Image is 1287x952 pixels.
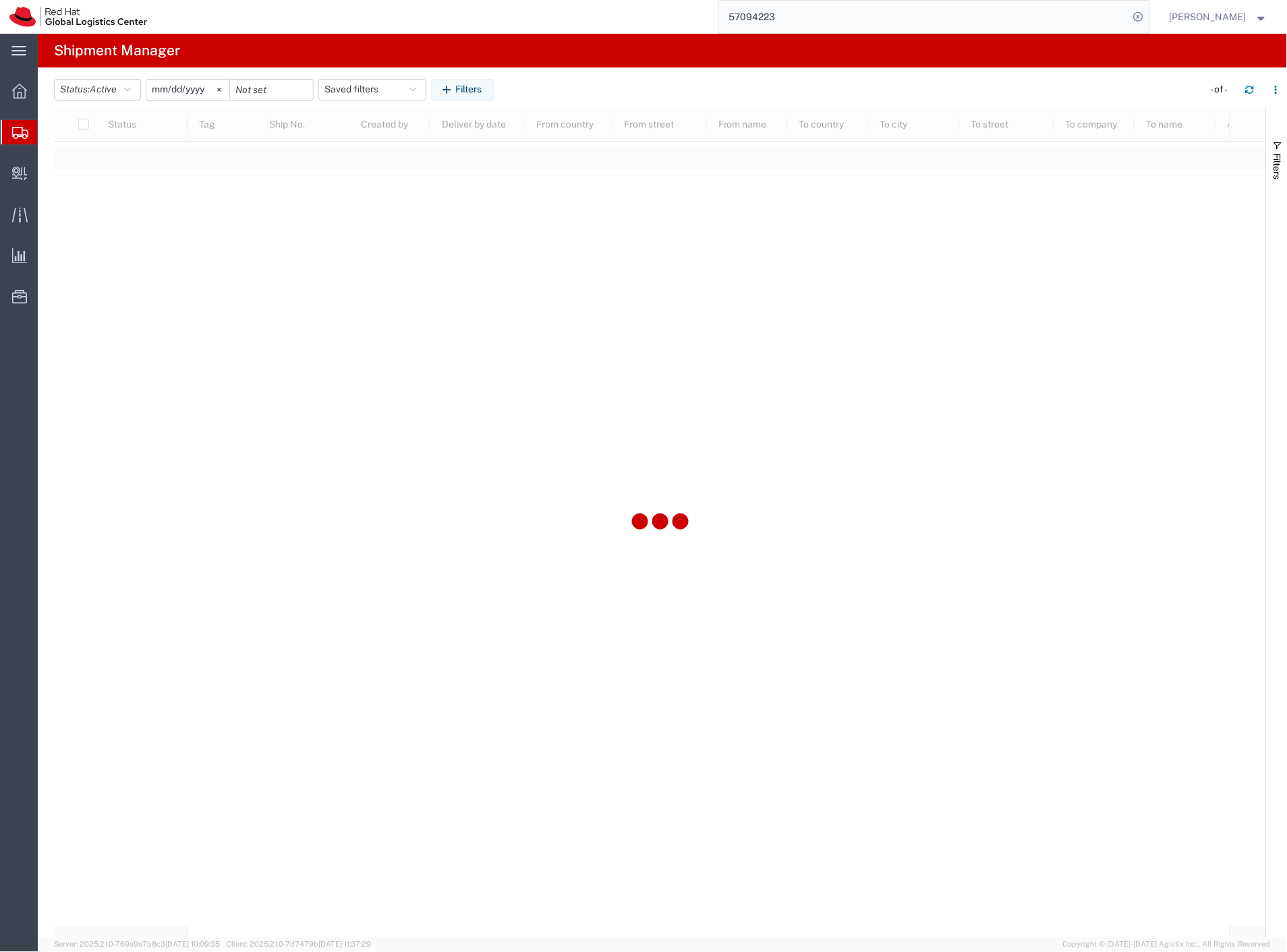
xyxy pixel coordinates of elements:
span: [DATE] 10:09:35 [165,941,220,949]
div: - of - [1211,82,1234,96]
span: Copyright © [DATE]-[DATE] Agistix Inc., All Rights Reserved [1063,939,1271,951]
span: Filters [1272,153,1283,179]
img: logo [9,7,147,27]
input: Not set [146,80,229,100]
span: Active [90,84,117,94]
input: Search for shipment number, reference number [719,1,1129,33]
button: [PERSON_NAME] [1169,9,1269,25]
button: Filters [431,79,494,101]
span: Server: 2025.21.0-769a9a7b8c3 [54,941,220,949]
span: [DATE] 11:37:29 [318,941,371,949]
span: Client: 2025.21.0-7d7479b [226,941,371,949]
button: Saved filters [318,79,426,101]
button: Status:Active [54,79,141,101]
span: Filip Lizuch [1170,9,1247,24]
input: Not set [230,80,313,100]
h4: Shipment Manager [54,34,180,67]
